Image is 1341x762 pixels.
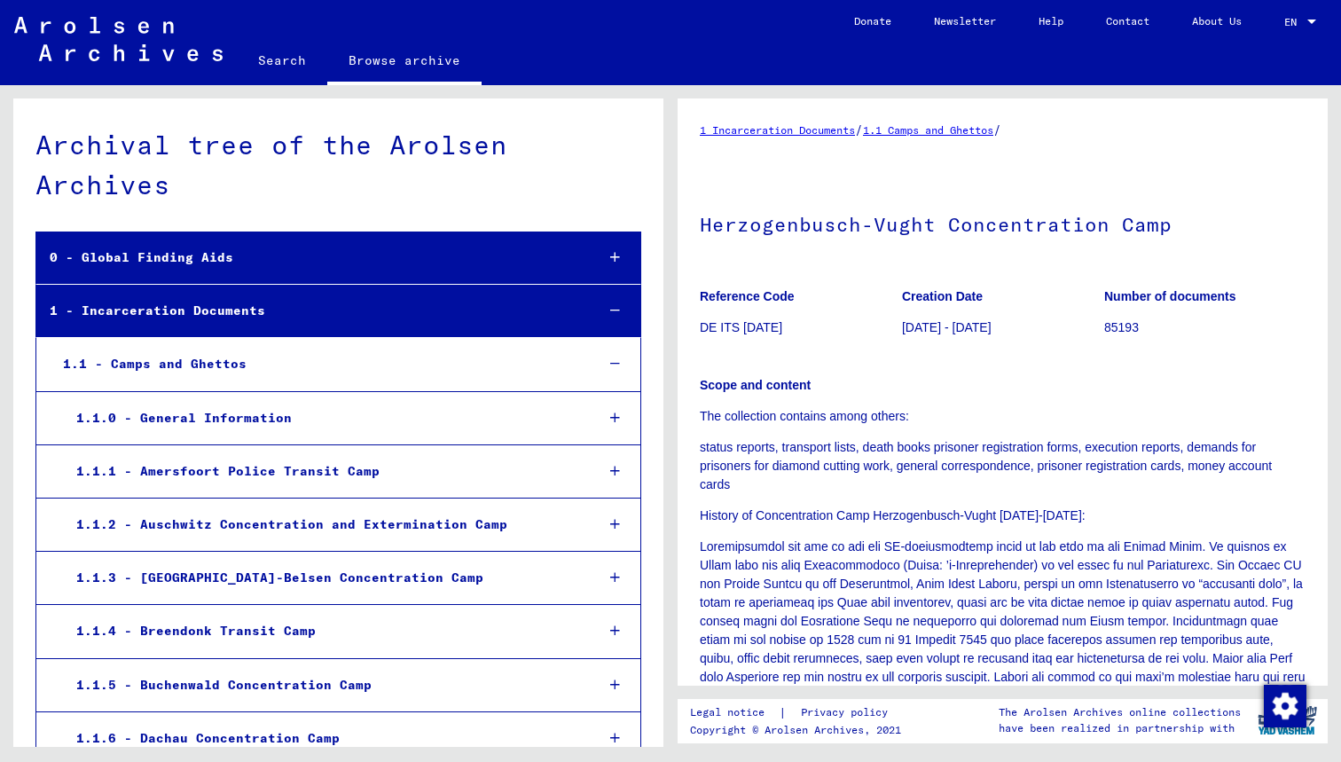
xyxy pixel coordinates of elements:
[63,507,580,542] div: 1.1.2 - Auschwitz Concentration and Extermination Camp
[863,123,993,137] a: 1.1 Camps and Ghettos
[1264,685,1306,727] img: Change consent
[700,289,795,303] b: Reference Code
[36,240,580,275] div: 0 - Global Finding Aids
[35,125,641,205] div: Archival tree of the Arolsen Archives
[993,122,1001,137] span: /
[902,318,1103,337] p: [DATE] - [DATE]
[999,720,1241,736] p: have been realized in partnership with
[1263,684,1306,727] div: Change consent
[902,289,983,303] b: Creation Date
[700,123,855,137] a: 1 Incarceration Documents
[63,721,580,756] div: 1.1.6 - Dachau Concentration Camp
[700,407,1306,426] p: The collection contains among others:
[63,401,580,436] div: 1.1.0 - General Information
[1254,698,1321,742] img: yv_logo.png
[700,318,901,337] p: DE ITS [DATE]
[63,614,580,648] div: 1.1.4 - Breendonk Transit Camp
[36,294,580,328] div: 1 - Incarceration Documents
[855,122,863,137] span: /
[690,722,909,738] p: Copyright © Arolsen Archives, 2021
[63,454,580,489] div: 1.1.1 - Amersfoort Police Transit Camp
[700,184,1306,262] h1: Herzogenbusch-Vught Concentration Camp
[50,347,580,381] div: 1.1 - Camps and Ghettos
[237,39,327,82] a: Search
[1104,289,1236,303] b: Number of documents
[700,378,811,392] b: Scope and content
[1284,16,1304,28] span: EN
[63,561,580,595] div: 1.1.3 - [GEOGRAPHIC_DATA]-Belsen Concentration Camp
[14,17,223,61] img: Arolsen_neg.svg
[327,39,482,85] a: Browse archive
[1104,318,1306,337] p: 85193
[690,703,779,722] a: Legal notice
[63,668,580,703] div: 1.1.5 - Buchenwald Concentration Camp
[700,438,1306,494] p: status reports, transport lists, death books prisoner registration forms, execution reports, dema...
[787,703,909,722] a: Privacy policy
[700,507,1306,525] p: History of Concentration Camp Herzogenbusch-Vught [DATE]-[DATE]:
[690,703,909,722] div: |
[999,704,1241,720] p: The Arolsen Archives online collections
